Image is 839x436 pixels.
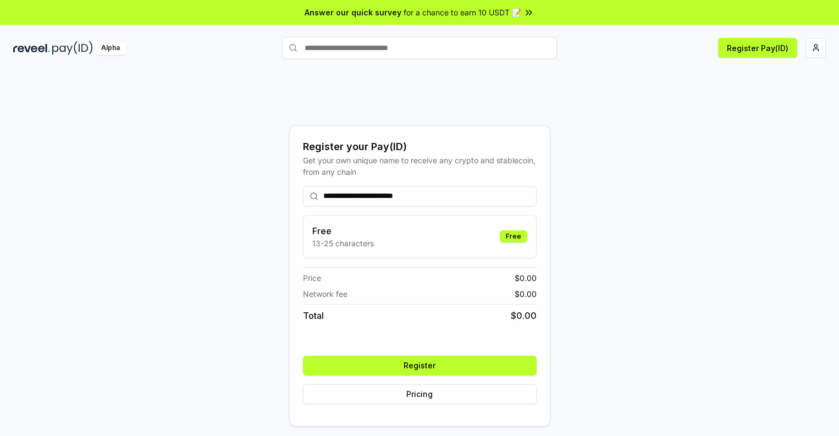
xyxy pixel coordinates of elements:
[52,41,93,55] img: pay_id
[303,384,537,404] button: Pricing
[303,139,537,154] div: Register your Pay(ID)
[303,288,347,300] span: Network fee
[511,309,537,322] span: $ 0.00
[404,7,521,18] span: for a chance to earn 10 USDT 📝
[312,238,374,249] p: 13-25 characters
[312,224,374,238] h3: Free
[13,41,50,55] img: reveel_dark
[515,272,537,284] span: $ 0.00
[718,38,797,58] button: Register Pay(ID)
[515,288,537,300] span: $ 0.00
[303,272,321,284] span: Price
[303,356,537,376] button: Register
[303,154,537,178] div: Get your own unique name to receive any crypto and stablecoin, from any chain
[95,41,126,55] div: Alpha
[303,309,324,322] span: Total
[305,7,401,18] span: Answer our quick survey
[500,230,527,242] div: Free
